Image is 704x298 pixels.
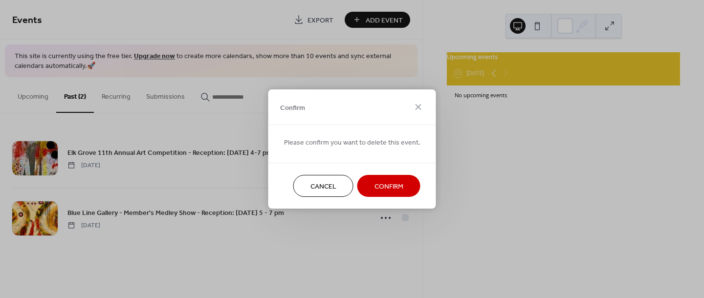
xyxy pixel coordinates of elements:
button: Cancel [293,175,353,197]
span: Confirm [280,103,305,113]
span: Please confirm you want to delete this event. [284,138,420,148]
span: Confirm [374,182,403,192]
button: Confirm [357,175,420,197]
span: Cancel [310,182,336,192]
